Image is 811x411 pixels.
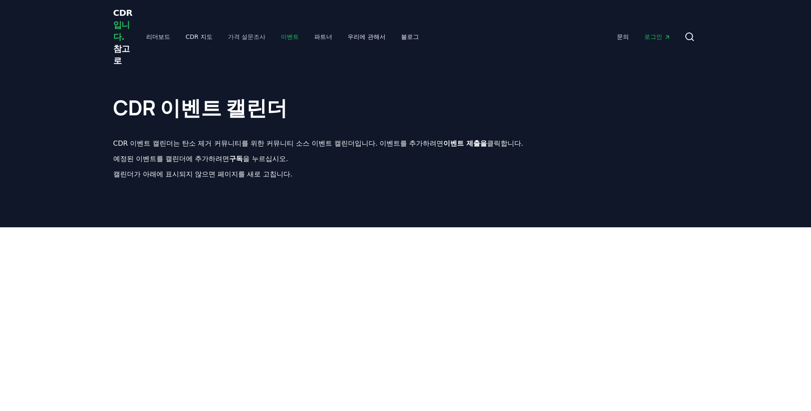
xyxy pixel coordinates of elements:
p: 캘린더가 아래에 표시되지 않으면 페이지를 새로 고칩니다. [113,169,698,179]
a: 로그인 [637,29,678,44]
h1: CDR 이벤트 캘린더 [113,80,698,118]
a: 문의 [610,29,636,44]
a: 가격 설문조사 [221,29,272,44]
span: 입니다. [113,20,130,42]
nav: 주요한 [610,29,678,44]
font: 로그인 [644,33,662,40]
b: 구독 [229,155,243,163]
a: 리더보드 [139,29,177,44]
p: 예정된 이벤트를 캘린더에 추가하려면 을 누르십시오. [113,154,698,164]
a: 이벤트 [274,29,306,44]
nav: 주요한 [139,29,426,44]
span: CDR 참고로 [113,8,133,66]
a: CDR입니다.참고로 [113,7,133,67]
a: 블로그 [394,29,426,44]
a: 파트너 [307,29,339,44]
a: 우리에 관해서 [341,29,392,44]
b: 이벤트 제출을 [443,139,487,147]
a: CDR 지도 [179,29,219,44]
p: CDR 이벤트 캘린더는 탄소 제거 커뮤니티를 위한 커뮤니티 소스 이벤트 캘린더입니다. 이벤트를 추가하려면 클릭합니다. [113,138,698,149]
